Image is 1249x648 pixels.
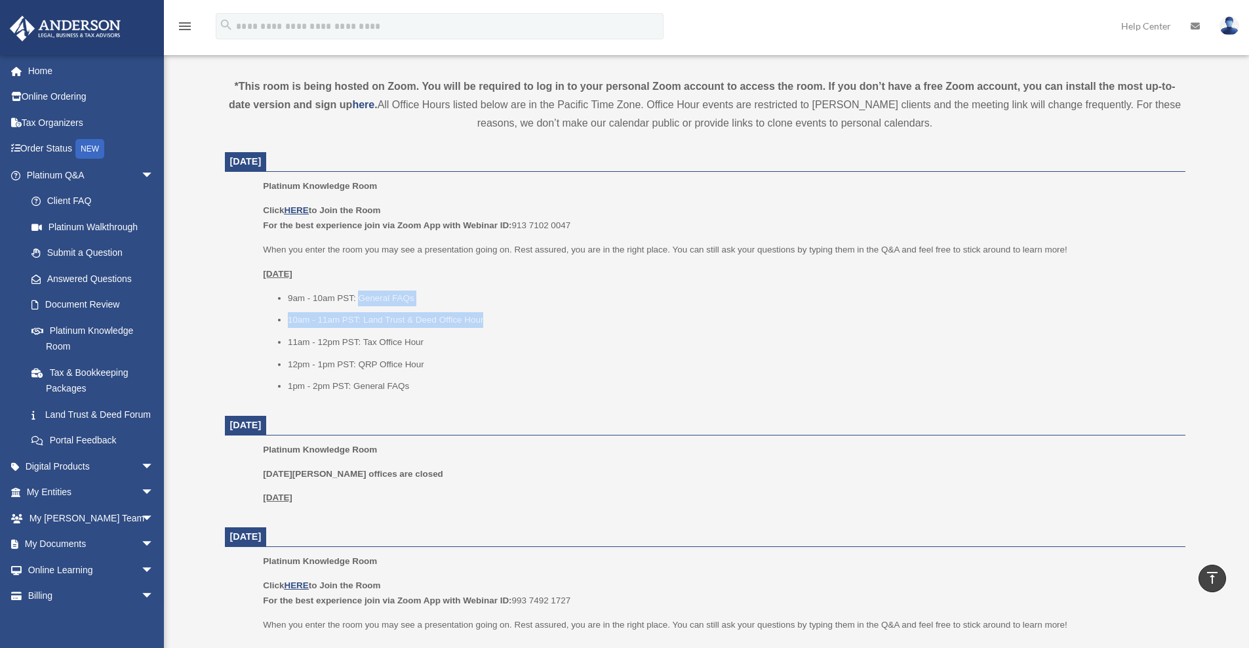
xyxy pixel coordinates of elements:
img: Anderson Advisors Platinum Portal [6,16,125,41]
u: [DATE] [263,269,292,279]
a: Answered Questions [18,266,174,292]
a: Client FAQ [18,188,174,214]
a: Home [9,58,174,84]
li: 12pm - 1pm PST: QRP Office Hour [288,357,1176,373]
li: 10am - 11am PST: Land Trust & Deed Office Hour [288,312,1176,328]
div: NEW [75,139,104,159]
span: Platinum Knowledge Room [263,556,377,566]
img: User Pic [1219,16,1239,35]
a: Submit a Question [18,240,174,266]
a: Billingarrow_drop_down [9,583,174,609]
i: vertical_align_top [1204,570,1220,586]
i: menu [177,18,193,34]
span: arrow_drop_down [141,162,167,189]
a: My Entitiesarrow_drop_down [9,479,174,506]
a: Online Learningarrow_drop_down [9,557,174,583]
strong: *This room is being hosted on Zoom. You will be required to log in to your personal Zoom account ... [229,81,1176,110]
a: Land Trust & Deed Forum [18,401,174,428]
span: arrow_drop_down [141,583,167,610]
a: Document Review [18,292,174,318]
u: [DATE] [263,493,292,502]
div: All Office Hours listed below are in the Pacific Time Zone. Office Hour events are restricted to ... [225,77,1185,132]
li: 1pm - 2pm PST: General FAQs [288,378,1176,394]
span: [DATE] [230,420,262,430]
a: HERE [284,205,308,215]
span: arrow_drop_down [141,505,167,532]
a: Order StatusNEW [9,136,174,163]
i: search [219,18,233,32]
span: arrow_drop_down [141,531,167,558]
a: HERE [284,580,308,590]
a: My [PERSON_NAME] Teamarrow_drop_down [9,505,174,531]
a: Platinum Knowledge Room [18,317,167,359]
span: Platinum Knowledge Room [263,445,377,455]
b: For the best experience join via Zoom App with Webinar ID: [263,596,511,605]
b: Click to Join the Room [263,205,380,215]
a: My Documentsarrow_drop_down [9,531,174,557]
li: 11am - 12pm PST: Tax Office Hour [288,334,1176,350]
a: here [352,99,374,110]
span: arrow_drop_down [141,479,167,506]
p: When you enter the room you may see a presentation going on. Rest assured, you are in the right p... [263,242,1176,258]
p: 993 7492 1727 [263,578,1176,609]
a: menu [177,23,193,34]
a: Digital Productsarrow_drop_down [9,453,174,479]
b: Click to Join the Room [263,580,380,590]
a: Platinum Q&Aarrow_drop_down [9,162,174,188]
a: Portal Feedback [18,428,174,454]
span: [DATE] [230,156,262,167]
p: 913 7102 0047 [263,203,1176,233]
a: vertical_align_top [1199,565,1226,592]
a: Tax Organizers [9,110,174,136]
strong: . [374,99,377,110]
b: [DATE][PERSON_NAME] offices are closed [263,469,443,479]
a: Tax & Bookkeeping Packages [18,359,174,401]
span: [DATE] [230,531,262,542]
span: arrow_drop_down [141,557,167,584]
a: Platinum Walkthrough [18,214,174,240]
span: Platinum Knowledge Room [263,181,377,191]
li: 9am - 10am PST: General FAQs [288,291,1176,306]
b: For the best experience join via Zoom App with Webinar ID: [263,220,511,230]
span: arrow_drop_down [141,453,167,480]
a: Online Ordering [9,84,174,110]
